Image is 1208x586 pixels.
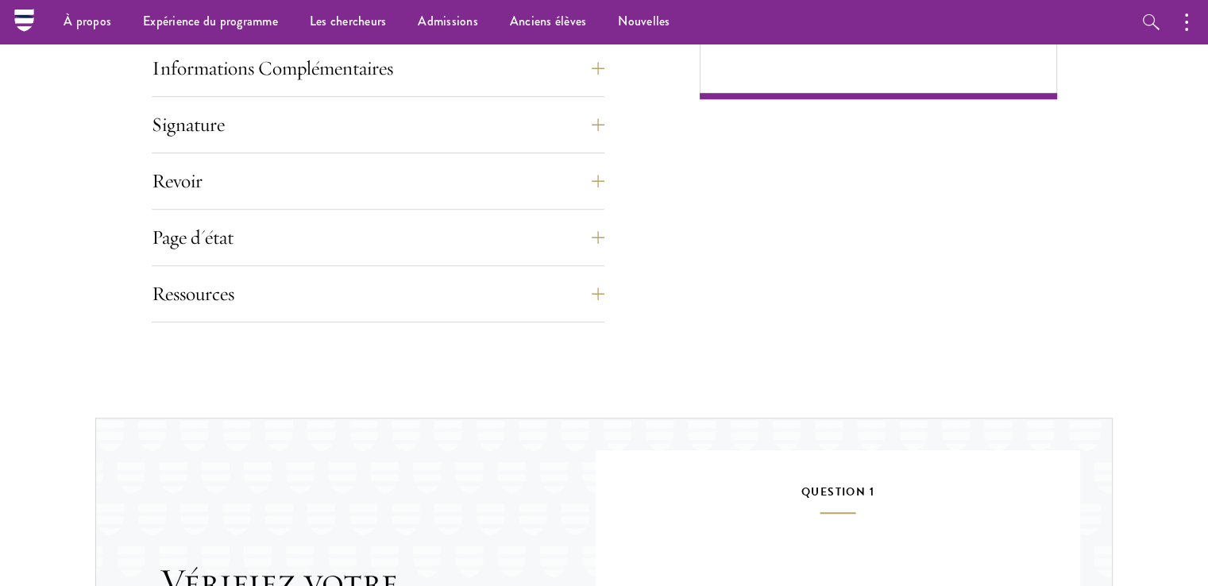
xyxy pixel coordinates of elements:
font: Revoir [152,168,203,193]
font: Ressources [152,281,234,306]
font: Question 1 [801,484,874,500]
font: À propos [64,12,111,30]
button: Ressources [152,275,604,313]
font: Signature [152,112,225,137]
font: Expérience du programme [143,12,278,30]
font: Admissions [418,12,478,30]
font: Les chercheurs [310,12,387,30]
button: Revoir [152,162,604,200]
font: Nouvelles [618,12,670,30]
button: Page d'état [152,218,604,256]
button: Signature [152,106,604,144]
font: Anciens élèves [510,12,587,30]
button: Informations Complémentaires [152,49,604,87]
font: Page d'état [152,225,233,249]
font: Informations Complémentaires [152,56,393,80]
